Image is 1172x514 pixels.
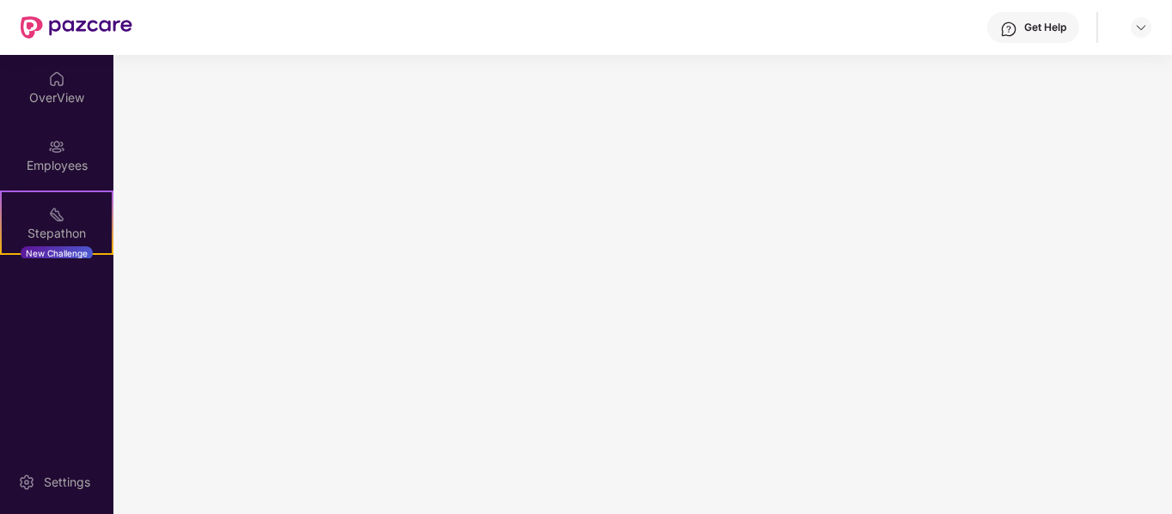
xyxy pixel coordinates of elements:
[39,474,95,491] div: Settings
[1000,21,1017,38] img: svg+xml;base64,PHN2ZyBpZD0iSGVscC0zMngzMiIgeG1sbnM9Imh0dHA6Ly93d3cudzMub3JnLzIwMDAvc3ZnIiB3aWR0aD...
[1024,21,1066,34] div: Get Help
[2,225,112,242] div: Stepathon
[48,206,65,223] img: svg+xml;base64,PHN2ZyB4bWxucz0iaHR0cDovL3d3dy53My5vcmcvMjAwMC9zdmciIHdpZHRoPSIyMSIgaGVpZ2h0PSIyMC...
[18,474,35,491] img: svg+xml;base64,PHN2ZyBpZD0iU2V0dGluZy0yMHgyMCIgeG1sbnM9Imh0dHA6Ly93d3cudzMub3JnLzIwMDAvc3ZnIiB3aW...
[21,16,132,39] img: New Pazcare Logo
[48,70,65,88] img: svg+xml;base64,PHN2ZyBpZD0iSG9tZSIgeG1sbnM9Imh0dHA6Ly93d3cudzMub3JnLzIwMDAvc3ZnIiB3aWR0aD0iMjAiIG...
[21,246,93,260] div: New Challenge
[1134,21,1148,34] img: svg+xml;base64,PHN2ZyBpZD0iRHJvcGRvd24tMzJ4MzIiIHhtbG5zPSJodHRwOi8vd3d3LnczLm9yZy8yMDAwL3N2ZyIgd2...
[48,138,65,155] img: svg+xml;base64,PHN2ZyBpZD0iRW1wbG95ZWVzIiB4bWxucz0iaHR0cDovL3d3dy53My5vcmcvMjAwMC9zdmciIHdpZHRoPS...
